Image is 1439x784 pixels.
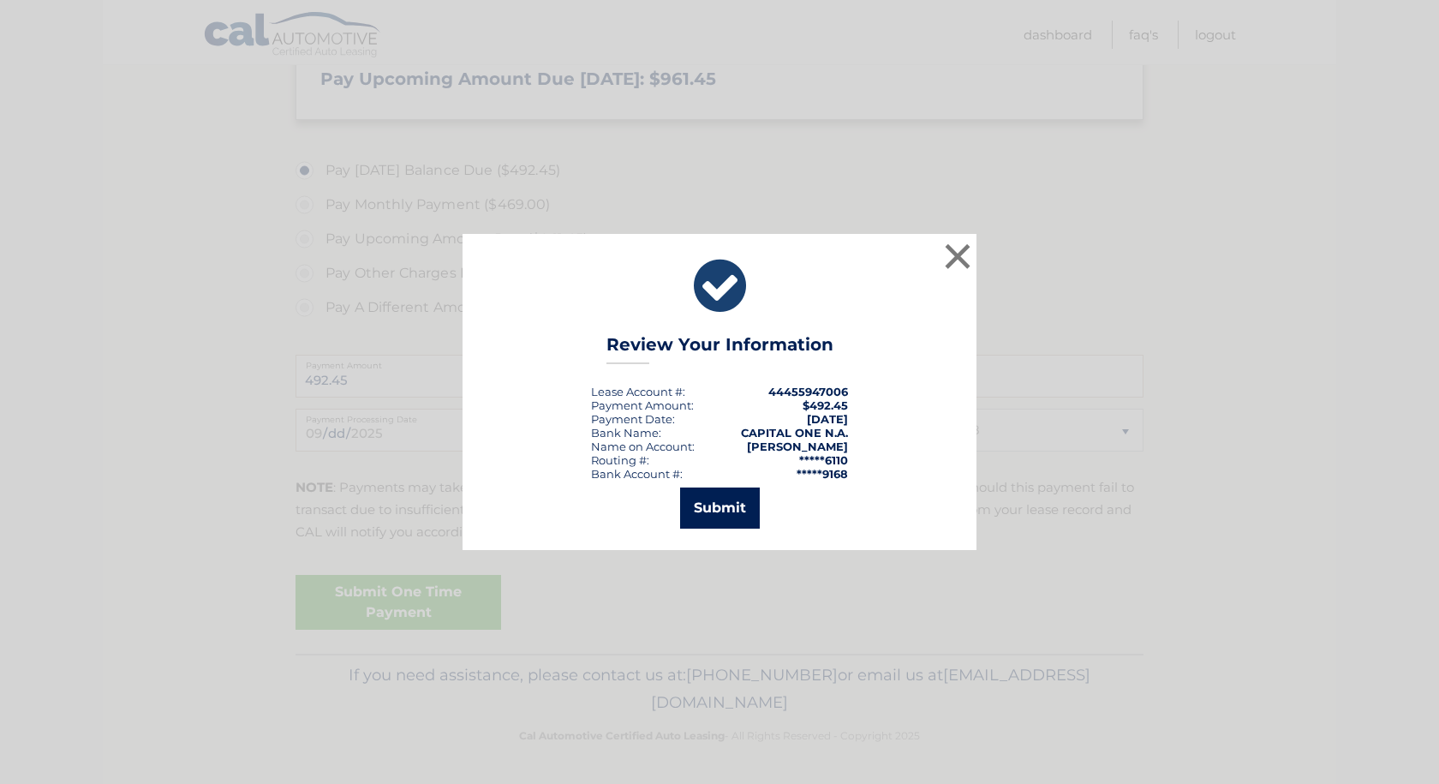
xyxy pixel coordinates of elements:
span: $492.45 [803,398,848,412]
button: Submit [680,488,760,529]
span: [DATE] [807,412,848,426]
div: Bank Account #: [591,467,683,481]
span: Payment Date [591,412,672,426]
h3: Review Your Information [606,334,833,364]
strong: [PERSON_NAME] [747,440,848,453]
div: Routing #: [591,453,649,467]
div: Bank Name: [591,426,661,440]
button: × [940,239,975,273]
div: Payment Amount: [591,398,694,412]
div: Name on Account: [591,440,695,453]
div: Lease Account #: [591,385,685,398]
strong: 44455947006 [768,385,848,398]
strong: CAPITAL ONE N.A. [741,426,848,440]
div: : [591,412,675,426]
